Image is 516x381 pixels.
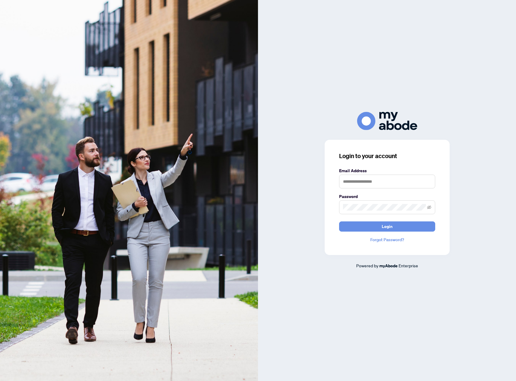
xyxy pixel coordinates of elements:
[339,221,435,232] button: Login
[339,236,435,243] a: Forgot Password?
[399,263,418,268] span: Enterprise
[427,205,431,209] span: eye-invisible
[339,167,435,174] label: Email Address
[339,152,435,160] h3: Login to your account
[339,193,435,200] label: Password
[357,112,417,130] img: ma-logo
[382,222,393,231] span: Login
[379,262,398,269] a: myAbode
[356,263,378,268] span: Powered by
